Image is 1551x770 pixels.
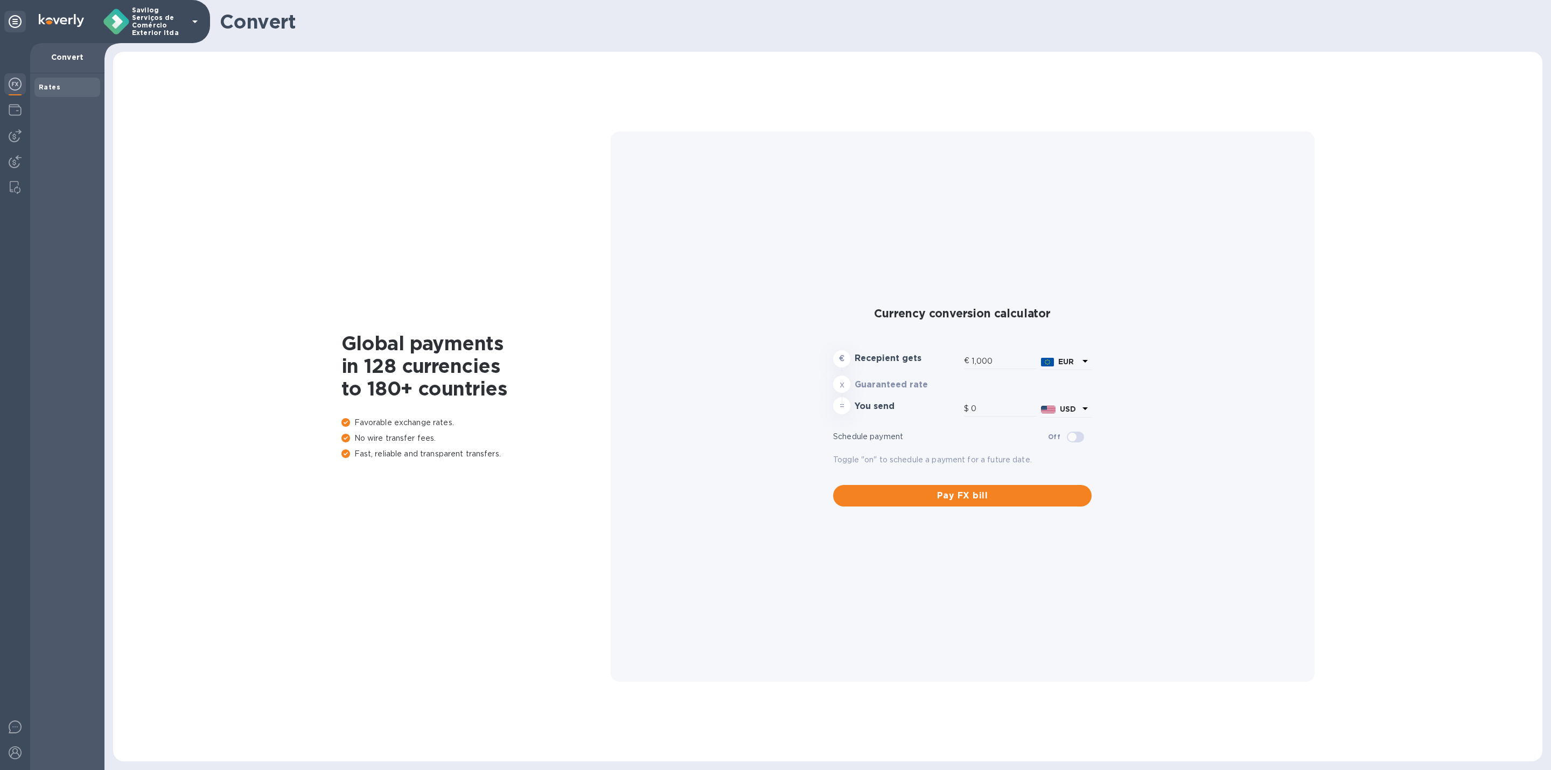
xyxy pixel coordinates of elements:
[132,6,186,37] p: Savilog Serviços de Comércio Exterior ltda
[220,10,1534,33] h1: Convert
[39,52,96,63] p: Convert
[1048,433,1060,441] b: Off
[833,485,1092,507] button: Pay FX bill
[833,307,1092,320] h2: Currency conversion calculator
[39,14,84,27] img: Logo
[9,78,22,91] img: Foreign exchange
[842,489,1083,502] span: Pay FX bill
[833,376,850,393] div: x
[341,417,611,428] p: Favorable exchange rates.
[341,332,611,400] h1: Global payments in 128 currencies to 180+ countries
[855,380,960,390] h3: Guaranteed rate
[1058,357,1074,366] b: EUR
[855,353,960,364] h3: Recepient gets
[833,454,1092,466] p: Toggle "on" to schedule a payment for a future date.
[39,83,60,91] b: Rates
[833,397,850,414] div: =
[341,433,611,444] p: No wire transfer fees.
[971,401,1037,417] input: Amount
[964,353,972,369] div: €
[839,354,844,363] strong: €
[1060,405,1076,413] b: USD
[972,353,1037,369] input: Amount
[9,103,22,116] img: Wallets
[855,401,960,412] h3: You send
[1041,406,1056,413] img: USD
[964,401,971,417] div: $
[833,431,1048,442] p: Schedule payment
[4,11,26,32] div: Unpin categories
[341,448,611,460] p: Fast, reliable and transparent transfers.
